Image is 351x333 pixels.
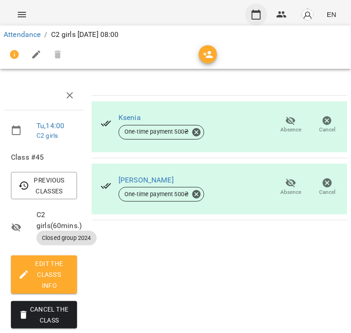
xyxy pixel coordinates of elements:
[44,29,47,40] li: /
[4,29,347,40] nav: breadcrumb
[119,190,194,198] span: One-time payment 500 ₴
[309,174,346,200] button: Cancel
[36,234,97,242] span: Closed group 2024
[119,176,174,184] a: [PERSON_NAME]
[11,172,77,199] button: Previous Classes
[11,152,77,163] span: Class #45
[119,187,204,202] div: One-time payment 500₴
[327,10,336,19] span: EN
[11,301,77,328] button: Cancel the class
[119,128,194,136] span: One-time payment 500 ₴
[36,132,58,139] a: C2 girls
[18,175,70,197] span: Previous Classes
[36,209,77,231] span: C2 girls ( 60 mins. )
[18,304,70,326] span: Cancel the class
[319,126,336,134] span: Cancel
[273,112,309,138] button: Absence
[4,30,41,39] a: Attendance
[51,29,119,40] p: C2 girls [DATE] 08:00
[309,112,346,138] button: Cancel
[301,8,314,21] img: avatar_s.png
[273,174,309,200] button: Absence
[36,121,64,130] a: Tu , 14:00
[280,126,301,134] span: Absence
[11,255,77,294] button: Edit the class's Info
[119,125,204,140] div: One-time payment 500₴
[18,258,70,291] span: Edit the class's Info
[323,6,340,23] button: EN
[11,4,33,26] button: Menu
[119,113,141,122] a: Ksenia
[280,188,301,196] span: Absence
[319,188,336,196] span: Cancel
